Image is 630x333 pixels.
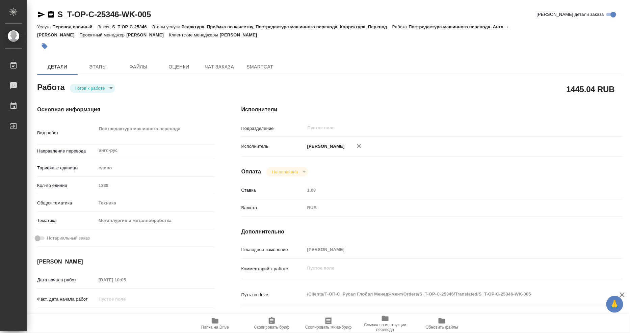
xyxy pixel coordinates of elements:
textarea: /Clients/Т-ОП-С_Русал Глобал Менеджмент/Orders/S_T-OP-C-25346/Translated/S_T-OP-C-25346-WK-005 [305,288,591,300]
p: Комментарий к работе [241,266,305,272]
button: Готов к работе [73,85,107,91]
p: Направление перевода [37,148,96,155]
button: Добавить тэг [37,39,52,54]
div: слово [96,162,214,174]
button: Скопировать ссылку [47,10,55,19]
span: Оценки [163,63,195,71]
span: 🙏 [609,297,621,311]
h2: 1445.04 RUB [567,83,615,95]
p: Редактура, Приёмка по качеству, Постредактура машинного перевода, Корректура, Перевод [182,24,392,29]
button: Скопировать ссылку для ЯМессенджера [37,10,45,19]
span: Скопировать мини-бриф [305,325,351,330]
p: Факт. дата начала работ [37,296,96,303]
p: Подразделение [241,125,305,132]
button: Папка на Drive [187,314,243,333]
p: Общая тематика [37,200,96,206]
button: Скопировать мини-бриф [300,314,357,333]
p: Срок завершения работ [37,313,96,320]
button: 🙏 [606,296,623,313]
span: Нотариальный заказ [47,235,90,242]
input: Пустое поле [96,275,155,285]
p: [PERSON_NAME] [305,143,345,150]
p: [PERSON_NAME] [126,32,169,37]
button: Не оплачена [270,169,300,175]
p: Перевод срочный [52,24,98,29]
p: Услуга [37,24,52,29]
p: Вид работ [37,130,96,136]
h4: Исполнители [241,106,623,114]
div: Готов к работе [70,84,115,93]
button: Удалить исполнителя [351,139,366,154]
p: Валюта [241,204,305,211]
h4: Дополнительно [241,228,623,236]
p: Тематика [37,217,96,224]
div: Металлургия и металлобработка [96,215,214,226]
button: Обновить файлы [414,314,470,333]
p: Дата начала работ [37,277,96,283]
h2: Работа [37,81,65,93]
span: Детали [41,63,74,71]
p: Последнее изменение [241,246,305,253]
p: Работа [392,24,409,29]
h4: Основная информация [37,106,214,114]
span: SmartCat [244,63,276,71]
input: Пустое поле [305,245,591,254]
p: Клиентские менеджеры [169,32,220,37]
p: Ставка [241,187,305,194]
p: Исполнитель [241,143,305,150]
p: S_T-OP-C-25346 [112,24,152,29]
input: Пустое поле [307,124,575,132]
span: Файлы [122,63,155,71]
p: Путь на drive [241,292,305,298]
div: Техника [96,197,214,209]
button: Ссылка на инструкции перевода [357,314,414,333]
h4: Оплата [241,168,261,176]
a: S_T-OP-C-25346-WK-005 [57,10,151,19]
input: Пустое поле [96,181,214,190]
p: Проектный менеджер [80,32,126,37]
span: Этапы [82,63,114,71]
span: Ссылка на инструкции перевода [361,323,410,332]
div: Готов к работе [266,167,308,176]
input: Пустое поле [96,312,155,322]
p: Кол-во единиц [37,182,96,189]
div: RUB [305,202,591,214]
p: Этапы услуги [152,24,182,29]
input: Пустое поле [96,294,155,304]
p: Тарифные единицы [37,165,96,171]
input: Пустое поле [305,185,591,195]
span: Чат заказа [203,63,236,71]
span: Папка на Drive [201,325,229,330]
span: Обновить файлы [426,325,458,330]
button: Скопировать бриф [243,314,300,333]
p: [PERSON_NAME] [220,32,262,37]
span: [PERSON_NAME] детали заказа [537,11,604,18]
span: Скопировать бриф [254,325,289,330]
p: Заказ: [98,24,112,29]
h4: [PERSON_NAME] [37,258,214,266]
